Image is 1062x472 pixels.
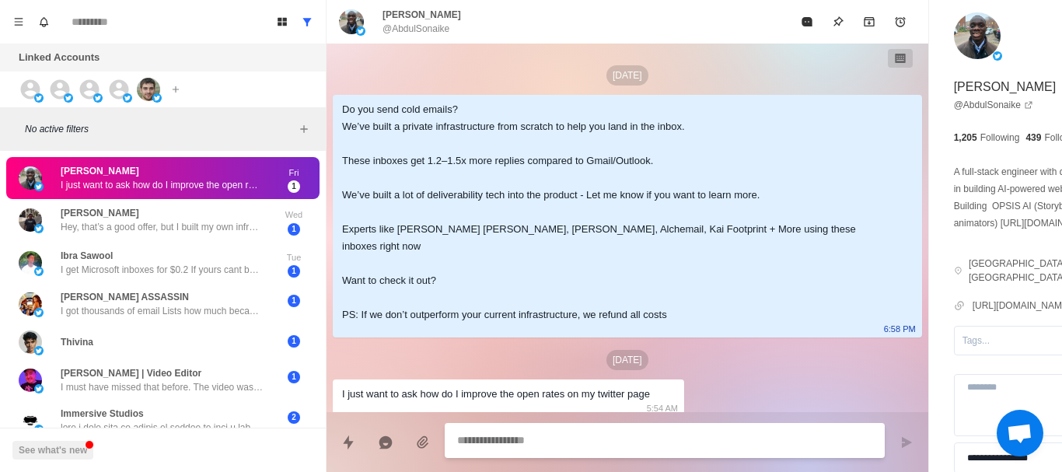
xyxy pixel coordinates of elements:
img: picture [34,425,44,434]
img: picture [19,251,42,274]
img: picture [93,93,103,103]
button: Pin [823,6,854,37]
p: lore i dolo sita co adipis el seddoe te inci u lab et d magnaal, eni adminimve quis nostru exe ul... [61,421,263,435]
img: picture [123,93,132,103]
img: picture [152,93,162,103]
img: picture [34,182,44,191]
span: 1 [288,180,300,193]
img: picture [19,208,42,232]
button: Add filters [295,120,313,138]
img: picture [356,26,365,36]
img: picture [34,384,44,393]
button: Menu [6,9,31,34]
img: picture [339,9,364,34]
img: picture [34,267,44,276]
div: Do you send cold emails? We’ve built a private infrastructure from scratch to help you land in th... [342,101,888,323]
img: picture [19,292,42,316]
span: 1 [288,223,300,236]
img: picture [137,78,160,101]
p: Wed [274,208,313,222]
div: Open chat [997,410,1043,456]
button: Send message [891,427,922,458]
img: picture [34,224,44,233]
img: picture [19,166,42,190]
p: 1,205 [954,131,977,145]
span: 1 [288,295,300,307]
p: I must have missed that before. The video was quite good. So you got that. Do you have ongoing co... [61,380,263,394]
p: [DATE] [606,350,648,370]
p: Tue [274,251,313,264]
button: Add account [166,80,185,99]
p: No active filters [25,122,295,136]
p: [PERSON_NAME] [61,206,139,220]
span: 1 [288,335,300,348]
button: Show all conversations [295,9,320,34]
button: See what's new [12,441,93,460]
p: I got thousands of email Lists how much because I stopped doing email marketing prices to high to... [61,304,263,318]
p: Linked Accounts [19,50,100,65]
p: Ibra Sawool [61,249,113,263]
p: [PERSON_NAME] ASSASSIN [61,290,189,304]
img: picture [19,330,42,354]
p: 5:54 AM [647,400,678,417]
p: @AbdulSonaike [383,22,449,36]
p: Following [980,131,1020,145]
p: [PERSON_NAME] | Video Editor [61,366,201,380]
button: Add reminder [885,6,916,37]
button: Archive [854,6,885,37]
p: Thivina [61,335,93,349]
p: 6:58 PM [884,320,916,337]
img: picture [954,12,1001,59]
p: [PERSON_NAME] [954,78,1057,96]
p: Hey, that’s a good offer, but I built my own infrastructure, so you know there is a bit of love i... [61,220,263,234]
button: Quick replies [333,427,364,458]
span: 2 [288,411,300,424]
p: [PERSON_NAME] [383,8,461,22]
img: picture [19,409,42,432]
img: picture [993,51,1002,61]
img: picture [64,93,73,103]
img: picture [34,346,44,355]
img: picture [19,369,42,392]
p: 439 [1025,131,1041,145]
img: picture [34,308,44,317]
div: I just want to ask how do I improve the open rates on my twitter page [342,386,650,403]
img: picture [34,93,44,103]
p: [DATE] [606,65,648,86]
button: Board View [270,9,295,34]
span: 1 [288,371,300,383]
button: Notifications [31,9,56,34]
p: I just want to ask how do I improve the open rates on my twitter page [61,178,263,192]
p: [PERSON_NAME] [61,164,139,178]
button: Reply with AI [370,427,401,458]
p: Fri [274,166,313,180]
a: @AbdulSonaike [954,98,1033,112]
button: Add media [407,427,438,458]
span: 1 [288,265,300,278]
button: Mark as read [791,6,823,37]
p: I get Microsoft inboxes for $0.2 If yours cant beat that price then its not worth it. [61,263,263,277]
p: Immersive Studios [61,407,144,421]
